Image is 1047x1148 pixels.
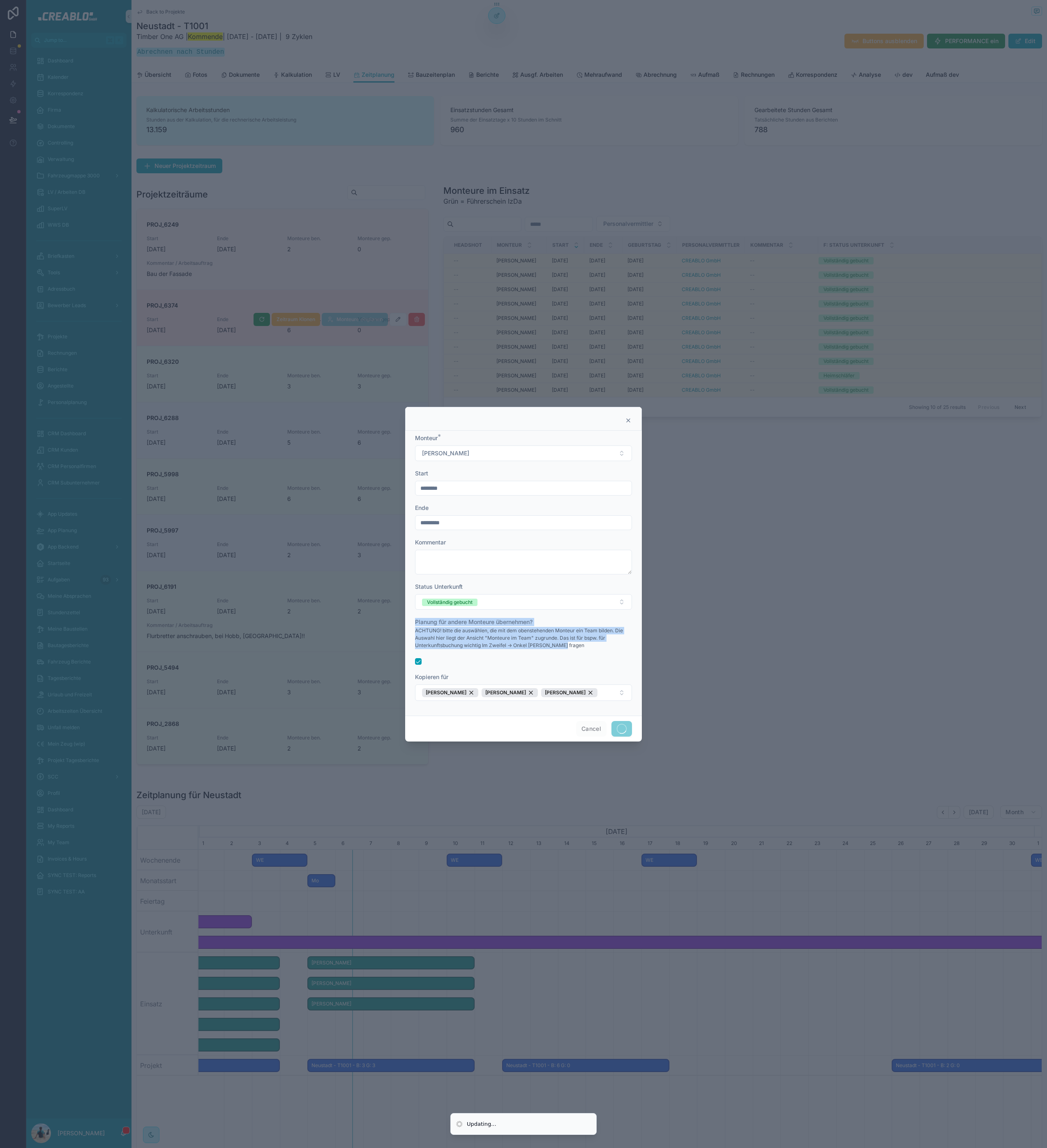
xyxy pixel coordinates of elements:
div: Vollständig gebucht [427,599,473,606]
button: Unselect 12 [541,688,597,697]
span: Kopieren für [415,673,448,680]
span: Monteur [415,434,438,441]
button: Unselect 3570 [482,688,538,697]
div: Updating... [467,1120,496,1128]
span: [PERSON_NAME] [485,689,526,696]
span: Status Unterkunft [415,583,463,590]
span: Planung für andere Monteure übernehmen? [415,618,533,625]
span: [PERSON_NAME] [426,689,466,696]
span: Kommentar [415,539,446,546]
button: Select Button [415,594,632,610]
span: [PERSON_NAME] [545,689,586,696]
p: ACHTUNG! bitte die auswählen, die mit dem obenstehenden Monteur ein Team bilden. Die Auswahl hier... [415,627,632,649]
button: Unselect 3418 [422,688,478,697]
span: Start [415,470,428,477]
span: Ende [415,504,429,511]
button: Select Button [415,445,632,461]
span: [PERSON_NAME] [422,449,469,457]
button: Select Button [415,684,632,701]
